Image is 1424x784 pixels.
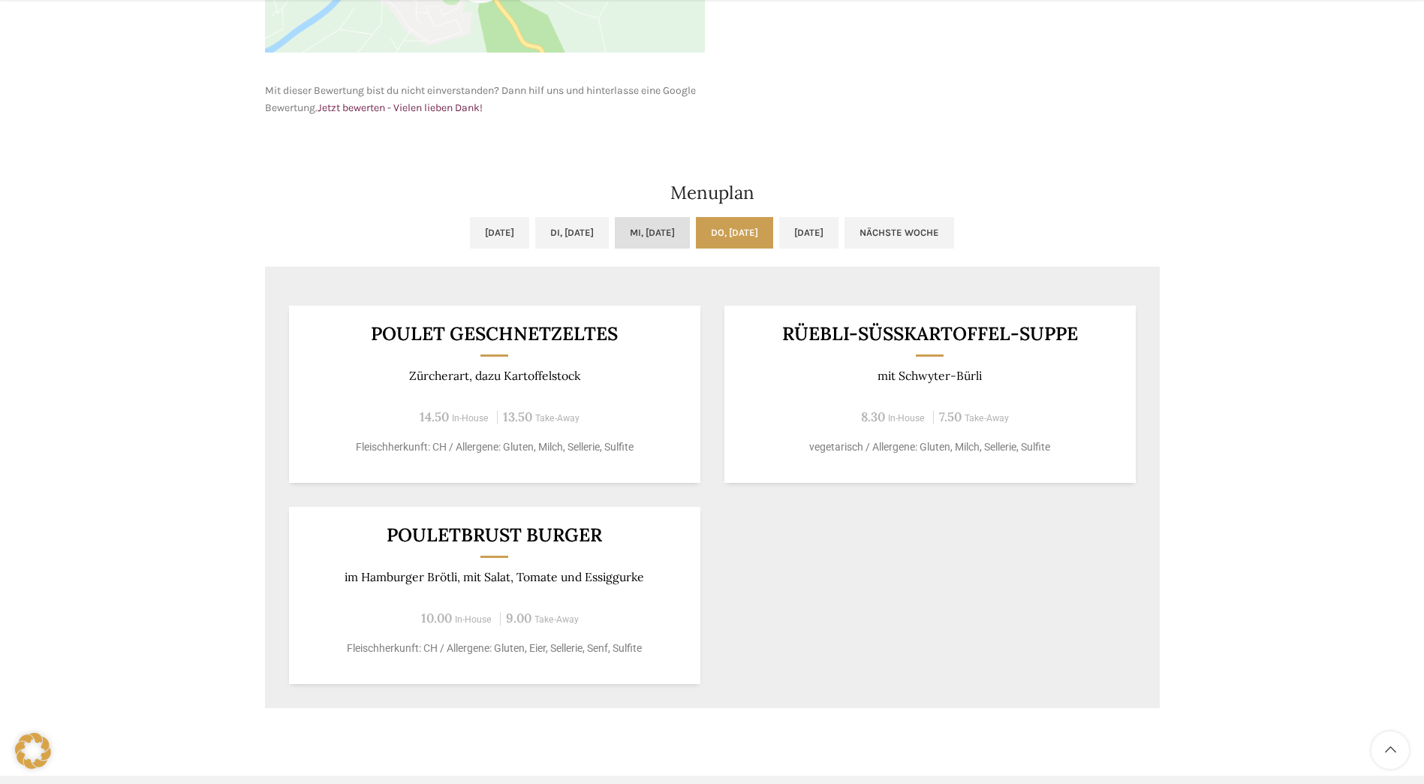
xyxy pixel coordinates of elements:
span: 13.50 [503,409,532,425]
p: Fleischherkunft: CH / Allergene: Gluten, Eier, Sellerie, Senf, Sulfite [307,641,682,656]
span: Take-Away [965,413,1009,424]
p: im Hamburger Brötli, mit Salat, Tomate und Essiggurke [307,570,682,584]
p: Fleischherkunft: CH / Allergene: Gluten, Milch, Sellerie, Sulfite [307,439,682,455]
p: mit Schwyter-Bürli [742,369,1117,383]
h3: Pouletbrust Burger [307,526,682,544]
a: Mi, [DATE] [615,217,690,249]
p: vegetarisch / Allergene: Gluten, Milch, Sellerie, Sulfite [742,439,1117,455]
span: In-House [888,413,925,424]
span: 9.00 [506,610,531,626]
a: Nächste Woche [844,217,954,249]
span: Take-Away [534,614,579,625]
a: Scroll to top button [1371,731,1409,769]
h2: Menuplan [265,184,1160,202]
a: Di, [DATE] [535,217,609,249]
span: In-House [452,413,489,424]
a: Jetzt bewerten - Vielen lieben Dank! [318,101,483,114]
a: [DATE] [779,217,838,249]
h3: Rüebli-Süsskartoffel-Suppe [742,324,1117,343]
span: Take-Away [535,413,580,424]
p: Mit dieser Bewertung bist du nicht einverstanden? Dann hilf uns und hinterlasse eine Google Bewer... [265,83,705,116]
span: 14.50 [420,409,449,425]
h3: POULET GESCHNETZELTES [307,324,682,343]
span: 7.50 [939,409,962,425]
p: Zürcherart, dazu Kartoffelstock [307,369,682,383]
span: 10.00 [421,610,452,626]
span: 8.30 [861,409,885,425]
a: [DATE] [470,217,529,249]
a: Do, [DATE] [696,217,773,249]
span: In-House [455,614,492,625]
